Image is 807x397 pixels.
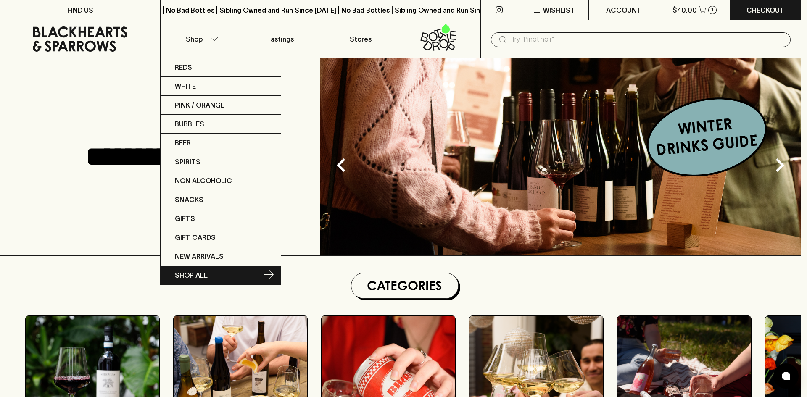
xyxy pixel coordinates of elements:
[161,247,281,266] a: New Arrivals
[175,232,216,242] p: Gift Cards
[175,270,208,280] p: SHOP ALL
[161,58,281,77] a: Reds
[175,62,192,72] p: Reds
[175,81,196,91] p: White
[175,213,195,223] p: Gifts
[161,171,281,190] a: Non Alcoholic
[175,138,191,148] p: Beer
[175,176,232,186] p: Non Alcoholic
[161,190,281,209] a: Snacks
[175,251,224,261] p: New Arrivals
[175,195,203,205] p: Snacks
[782,372,790,380] img: bubble-icon
[161,134,281,152] a: Beer
[161,115,281,134] a: Bubbles
[161,209,281,228] a: Gifts
[161,96,281,115] a: Pink / Orange
[161,152,281,171] a: Spirits
[161,266,281,284] a: SHOP ALL
[161,77,281,96] a: White
[161,228,281,247] a: Gift Cards
[175,100,224,110] p: Pink / Orange
[175,119,204,129] p: Bubbles
[175,157,200,167] p: Spirits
